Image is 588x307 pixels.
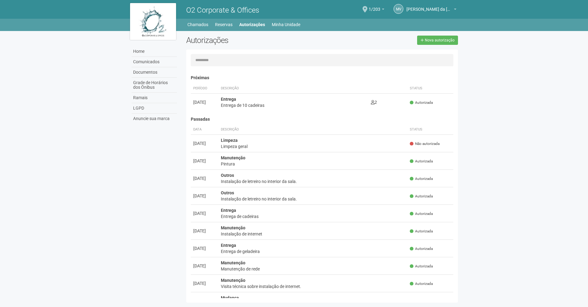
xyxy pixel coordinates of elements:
img: logo.jpg [130,3,176,40]
strong: Outros [221,173,234,178]
div: [DATE] [193,263,216,269]
th: Descrição [218,125,408,135]
span: Autorizada [410,159,433,164]
a: Comunicados [132,57,177,67]
a: Home [132,46,177,57]
div: Instalação de letreiro no interior da sala. [221,178,405,185]
div: [DATE] [193,245,216,251]
a: Nova autorização [417,36,458,45]
span: Autorizada [410,211,433,216]
div: [DATE] [193,210,216,216]
strong: Limpeza [221,138,238,143]
div: [DATE] [193,99,216,105]
a: Chamados [187,20,208,29]
strong: Manutenção [221,260,245,265]
a: Minha Unidade [272,20,300,29]
strong: Entrega [221,97,236,102]
th: Descrição [218,84,369,94]
div: Instalação de internet [221,231,405,237]
strong: Mudança [221,295,239,300]
div: Limpeza geral [221,143,405,150]
span: O2 Corporate & Offices [186,6,259,14]
strong: Outros [221,190,234,195]
a: Ramais [132,93,177,103]
span: Nova autorização [425,38,455,42]
strong: Manutenção [221,155,245,160]
span: Não autorizada [410,141,440,146]
a: 1/203 [369,8,384,13]
div: [DATE] [193,140,216,146]
th: Status [407,84,453,94]
a: Grade de Horários dos Ônibus [132,78,177,93]
span: Autorizada [410,176,433,181]
th: Status [407,125,453,135]
span: Autorizada [410,194,433,199]
div: Instalação de letreiro no interior da sala. [221,196,405,202]
div: Entrega de geladeira [221,248,405,255]
div: Entrega de cadeiras [221,213,405,220]
div: Entrega de 10 cadeiras [221,102,366,108]
strong: Manutenção [221,225,245,230]
a: Anuncie sua marca [132,114,177,124]
div: [DATE] [193,193,216,199]
th: Período [191,84,218,94]
strong: Entrega [221,208,236,213]
h2: Autorizações [186,36,317,45]
span: Autorizada [410,100,433,105]
div: Visita técnica sobre instalação de internet. [221,283,405,290]
div: [DATE] [193,228,216,234]
h4: Próximas [191,76,454,80]
div: [DATE] [193,158,216,164]
a: Documentos [132,67,177,78]
span: Marcus Vinicius da Silveira Costa [406,1,452,12]
span: Autorizada [410,246,433,251]
div: [DATE] [193,175,216,181]
a: [PERSON_NAME] da [PERSON_NAME] [406,8,456,13]
a: LGPD [132,103,177,114]
div: Pintura [221,161,405,167]
span: 1/203 [369,1,380,12]
span: Autorizada [410,281,433,286]
span: Autorizada [410,264,433,269]
span: Autorizada [410,229,433,234]
a: MV [394,4,403,14]
a: Reservas [215,20,233,29]
span: 2 [371,100,377,105]
a: Autorizações [239,20,265,29]
div: [DATE] [193,280,216,286]
th: Data [191,125,218,135]
h4: Passadas [191,117,454,122]
div: [DATE] [193,298,216,304]
div: Manutenção de rede [221,266,405,272]
strong: Entrega [221,243,236,248]
strong: Manutenção [221,278,245,283]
